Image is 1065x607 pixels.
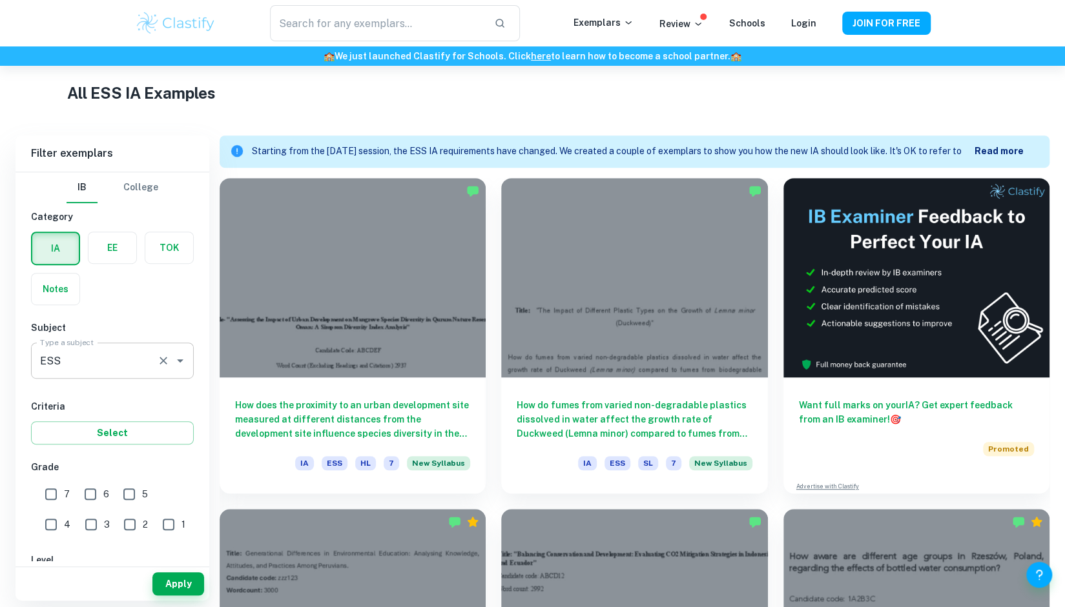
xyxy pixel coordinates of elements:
span: 5 [142,487,148,501]
img: Marked [466,184,479,197]
div: Starting from the May 2026 session, the ESS IA requirements have changed. We created this exempla... [689,456,752,478]
img: Thumbnail [783,178,1049,377]
h6: We just launched Clastify for Schools. Click to learn how to become a school partner. [3,49,1062,63]
span: 6 [103,487,109,501]
h6: Filter exemplars [16,135,209,172]
div: Filter type choice [67,172,158,203]
h1: All ESS IA Examples [67,81,998,104]
button: EE [88,232,136,263]
img: Marked [448,515,461,528]
b: Read more [975,146,1024,156]
button: College [123,172,158,203]
span: ESS [605,456,630,470]
button: IB [67,172,98,203]
h6: Criteria [31,399,194,413]
button: Help and Feedback [1026,562,1052,588]
span: IA [578,456,597,470]
button: JOIN FOR FREE [842,12,931,35]
p: Starting from the [DATE] session, the ESS IA requirements have changed. We created a couple of ex... [252,144,975,159]
span: 2 [143,517,148,532]
span: 1 [181,517,185,532]
button: Clear [154,352,172,370]
button: IA [32,233,79,264]
span: 7 [384,456,399,470]
h6: Want full marks on your IA ? Get expert feedback from an IB examiner! [799,398,1034,426]
span: New Syllabus [407,456,470,470]
img: Marked [749,184,761,197]
a: Advertise with Clastify [796,482,859,491]
img: Marked [749,515,761,528]
div: Premium [1030,515,1043,528]
div: Premium [466,515,479,528]
button: Open [171,352,189,370]
span: 🎯 [890,414,901,424]
h6: Category [31,210,194,224]
span: 🏫 [730,51,741,61]
span: 3 [104,517,110,532]
span: Promoted [983,442,1034,456]
a: How does the proximity to an urban development site measured at different distances from the deve... [220,178,486,493]
p: Review [659,17,703,31]
span: 7 [666,456,681,470]
a: Login [791,18,816,28]
span: IA [295,456,314,470]
span: 4 [64,517,70,532]
h6: How do fumes from varied non-degradable plastics dissolved in water affect the growth rate of Duc... [517,398,752,441]
label: Type a subject [40,337,94,348]
h6: Subject [31,321,194,335]
h6: How does the proximity to an urban development site measured at different distances from the deve... [235,398,470,441]
h6: Grade [31,460,194,474]
span: SL [638,456,658,470]
span: ESS [322,456,347,470]
button: Notes [32,274,79,304]
img: Clastify logo [135,10,217,36]
a: Schools [729,18,765,28]
p: Exemplars [574,15,634,30]
button: Apply [152,572,204,595]
button: TOK [145,232,193,263]
span: HL [355,456,376,470]
button: Select [31,421,194,444]
a: How do fumes from varied non-degradable plastics dissolved in water affect the growth rate of Duc... [501,178,767,493]
span: New Syllabus [689,456,752,470]
input: Search for any exemplars... [270,5,483,41]
img: Marked [1012,515,1025,528]
span: 7 [64,487,70,501]
a: here [531,51,551,61]
div: Starting from the May 2026 session, the ESS IA requirements have changed. We created this exempla... [407,456,470,478]
h6: Level [31,553,194,567]
span: 🏫 [324,51,335,61]
a: Want full marks on yourIA? Get expert feedback from an IB examiner!PromotedAdvertise with Clastify [783,178,1049,493]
